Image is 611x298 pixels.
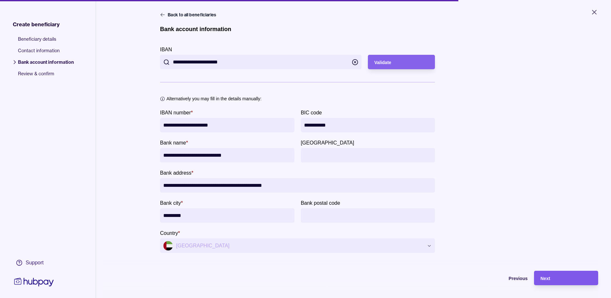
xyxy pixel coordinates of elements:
span: Bank account information [18,59,74,70]
p: BIC code [301,110,322,115]
label: Bank postal code [301,199,340,207]
p: Country [160,230,178,236]
label: Bank province [301,139,354,146]
button: Back to all beneficiaries [160,12,218,18]
label: BIC code [301,109,322,116]
p: Alternatively you may fill in the details manually: [166,95,261,102]
span: Beneficiary details [18,36,74,47]
input: IBAN number [163,118,291,132]
button: Validate [368,55,435,69]
label: Country [160,229,180,237]
span: Next [540,276,550,281]
span: Review & confirm [18,70,74,82]
p: Bank address [160,170,191,176]
p: [GEOGRAPHIC_DATA] [301,140,354,145]
label: Bank name [160,139,188,146]
p: IBAN [160,47,172,52]
span: Contact information [18,47,74,59]
a: Support [13,256,55,269]
button: Previous [463,271,528,285]
span: Validate [374,60,391,65]
button: Next [534,271,598,285]
p: IBAN number [160,110,191,115]
label: Bank address [160,169,193,177]
p: Bank postal code [301,200,340,206]
p: Bank city [160,200,181,206]
input: Bank city [163,208,291,223]
input: Bank address [163,178,432,193]
input: Bank province [304,148,432,162]
h1: Bank account information [160,26,231,33]
input: IBAN [173,55,349,69]
label: IBAN number [160,109,193,116]
span: Previous [509,276,528,281]
label: Bank city [160,199,183,207]
button: Close [583,5,606,19]
p: Bank name [160,140,186,145]
div: Support [26,259,44,266]
input: BIC code [304,118,432,132]
span: Create beneficiary [13,21,60,28]
input: bankName [163,148,291,162]
input: Bank postal code [304,208,432,223]
label: IBAN [160,46,172,53]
